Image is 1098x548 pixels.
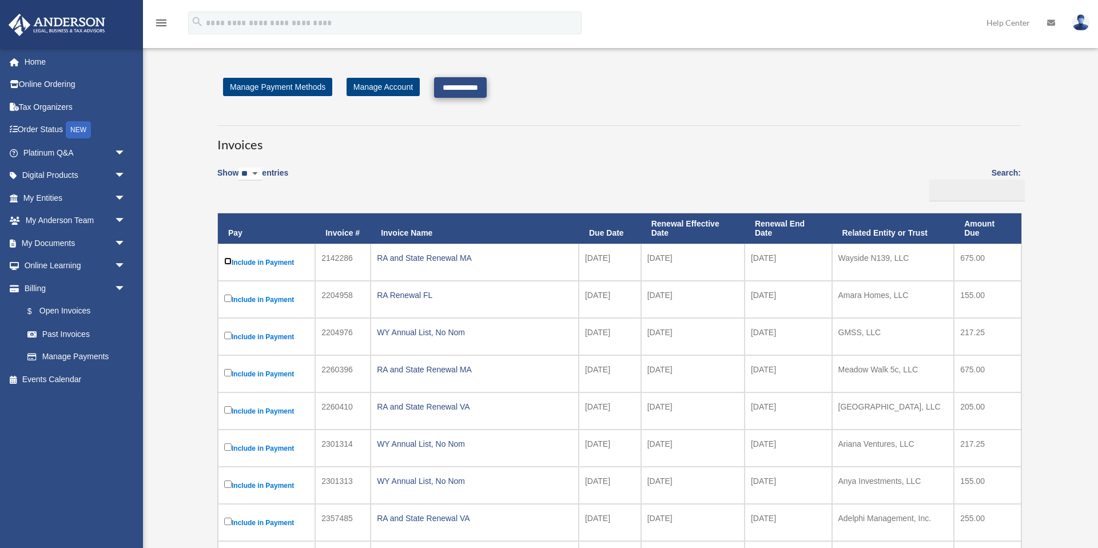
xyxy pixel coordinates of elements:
td: [DATE] [745,504,832,541]
td: Wayside N139, LLC [832,244,954,281]
td: 217.25 [954,318,1021,355]
div: RA and State Renewal VA [377,399,572,415]
a: Manage Account [347,78,420,96]
a: Past Invoices [16,323,137,346]
span: arrow_drop_down [114,141,137,165]
th: Due Date: activate to sort column ascending [579,213,641,244]
label: Include in Payment [224,441,309,455]
td: Ariana Ventures, LLC [832,430,954,467]
span: arrow_drop_down [114,164,137,188]
td: [DATE] [641,318,745,355]
td: [DATE] [641,467,745,504]
span: arrow_drop_down [114,232,137,255]
div: WY Annual List, No Nom [377,473,572,489]
a: My Entitiesarrow_drop_down [8,186,143,209]
th: Renewal End Date: activate to sort column ascending [745,213,832,244]
label: Include in Payment [224,292,309,307]
span: arrow_drop_down [114,209,137,233]
a: Online Ordering [8,73,143,96]
label: Show entries [217,166,288,192]
div: RA and State Renewal MA [377,362,572,378]
td: [DATE] [745,244,832,281]
td: [DATE] [641,504,745,541]
label: Include in Payment [224,515,309,530]
td: [DATE] [745,281,832,318]
td: 675.00 [954,355,1021,392]
input: Include in Payment [224,332,232,339]
td: 255.00 [954,504,1021,541]
i: search [191,15,204,28]
h3: Invoices [217,125,1021,154]
label: Search: [925,166,1021,201]
td: Meadow Walk 5c, LLC [832,355,954,392]
label: Include in Payment [224,255,309,269]
div: RA Renewal FL [377,287,572,303]
span: arrow_drop_down [114,186,137,210]
a: My Anderson Teamarrow_drop_down [8,209,143,232]
input: Include in Payment [224,369,232,376]
td: [DATE] [579,281,641,318]
td: [DATE] [579,392,641,430]
div: WY Annual List, No Nom [377,436,572,452]
label: Include in Payment [224,404,309,418]
td: 2260410 [315,392,371,430]
label: Include in Payment [224,367,309,381]
a: Events Calendar [8,368,143,391]
td: [DATE] [579,244,641,281]
span: arrow_drop_down [114,255,137,278]
a: $Open Invoices [16,300,132,323]
input: Search: [929,180,1025,201]
div: NEW [66,121,91,138]
td: [DATE] [745,355,832,392]
i: menu [154,16,168,30]
th: Invoice Name: activate to sort column ascending [371,213,579,244]
td: [DATE] [579,467,641,504]
td: 2204976 [315,318,371,355]
img: User Pic [1072,14,1089,31]
th: Invoice #: activate to sort column ascending [315,213,371,244]
th: Amount Due: activate to sort column ascending [954,213,1021,244]
label: Include in Payment [224,329,309,344]
td: Anya Investments, LLC [832,467,954,504]
td: [DATE] [579,355,641,392]
td: 2301313 [315,467,371,504]
td: [DATE] [579,504,641,541]
input: Include in Payment [224,443,232,451]
th: Pay: activate to sort column descending [218,213,315,244]
img: Anderson Advisors Platinum Portal [5,14,109,36]
input: Include in Payment [224,406,232,414]
td: Amara Homes, LLC [832,281,954,318]
a: Order StatusNEW [8,118,143,142]
td: [DATE] [641,430,745,467]
td: 2204958 [315,281,371,318]
td: [GEOGRAPHIC_DATA], LLC [832,392,954,430]
td: GMSS, LLC [832,318,954,355]
td: 2260396 [315,355,371,392]
td: [DATE] [745,318,832,355]
td: [DATE] [745,430,832,467]
select: Showentries [238,168,262,181]
td: [DATE] [745,467,832,504]
a: Tax Organizers [8,96,143,118]
td: 2142286 [315,244,371,281]
td: [DATE] [641,392,745,430]
td: [DATE] [641,355,745,392]
td: [DATE] [641,244,745,281]
td: 2357485 [315,504,371,541]
a: Platinum Q&Aarrow_drop_down [8,141,143,164]
div: RA and State Renewal MA [377,250,572,266]
div: WY Annual List, No Nom [377,324,572,340]
input: Include in Payment [224,257,232,265]
label: Include in Payment [224,478,309,493]
td: 155.00 [954,281,1021,318]
th: Renewal Effective Date: activate to sort column ascending [641,213,745,244]
td: [DATE] [579,318,641,355]
th: Related Entity or Trust: activate to sort column ascending [832,213,954,244]
td: 675.00 [954,244,1021,281]
span: arrow_drop_down [114,277,137,300]
a: menu [154,20,168,30]
span: $ [34,304,39,319]
a: Home [8,50,143,73]
td: 2301314 [315,430,371,467]
a: Digital Productsarrow_drop_down [8,164,143,187]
